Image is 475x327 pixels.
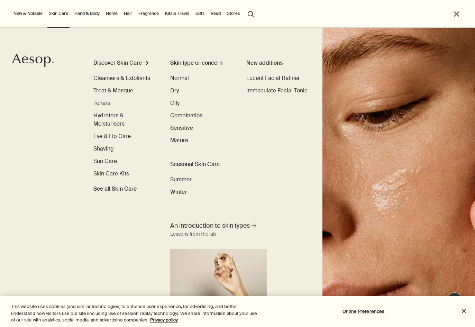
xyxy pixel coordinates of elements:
div: Lessons from the lab [170,230,216,238]
div: Discover Skin Care [93,59,142,67]
a: Shaving [93,145,113,153]
button: Close [456,303,472,318]
a: Skin Care [47,9,70,18]
a: Winter [170,188,187,196]
span: Treat & Masque [93,87,133,94]
a: Kits & Travel [164,9,191,18]
span: Toners [93,99,110,107]
a: Skin Care Kits [93,170,129,178]
a: More information about your privacy, opens in a new tab [150,317,178,323]
a: Mature [170,136,188,145]
button: Live Assistance [448,292,462,306]
span: Combination [170,112,203,119]
a: Oily [170,99,180,107]
a: Sensitive [170,124,193,132]
a: Immaculate Facial Tonic [246,87,308,95]
span: Sensitive [170,124,193,131]
a: Lucent Facial Refiner [246,74,300,82]
span: Summer [170,176,192,183]
span: Immaculate Facial Tonic [246,87,308,94]
span: Mature [170,137,188,144]
a: Hair [122,9,134,18]
div: This website uses cookies (and similar technologies) to enhance user experience, for advertising,... [11,303,261,324]
a: Hand & Body [73,9,101,18]
span: Oily [170,99,180,107]
a: Combination [170,111,203,120]
a: Home [104,9,119,18]
h3: Skin type or concern [170,59,232,67]
span: Skin Care Kits [93,170,129,177]
a: Dry [170,87,179,95]
a: Read [209,9,222,18]
a: An introduction to skin types Lessons from the labA hand holding a mirror reflecting her eye [168,220,269,303]
h3: Seasonal Skin Care [170,160,232,169]
a: Aesop [12,53,54,69]
a: Gifts [194,9,206,18]
button: Open search [245,7,257,20]
a: Treat & Masque [93,87,133,95]
button: Close the Menu [453,10,460,18]
span: An introduction to skin types [170,221,250,230]
a: Fragrance [137,9,160,18]
span: See all Skin Care [93,185,137,193]
span: Hydrators & Moisturisers [93,112,125,127]
a: Sun Care [93,157,117,165]
button: Stores [226,9,241,18]
a: Summer [170,175,192,184]
div: New additions [246,59,308,67]
button: New & Notable [12,9,44,18]
svg: Aesop [12,53,54,67]
a: Toners [93,99,110,107]
a: Normal [170,74,189,82]
img: Woman holding her face with her hands [322,28,475,327]
button: Online Preferences, Opens the preference center dialog [342,304,385,318]
span: Winter [170,188,187,196]
a: Hydrators & Moisturisers [93,111,156,128]
a: Discover Skin Care [93,59,156,70]
span: Dry [170,87,179,94]
a: Eye & Lip Care [93,132,131,140]
a: See all Skin Care [93,182,137,193]
a: Cleansers & Exfoliants [93,74,150,82]
span: Shaving [93,145,113,152]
